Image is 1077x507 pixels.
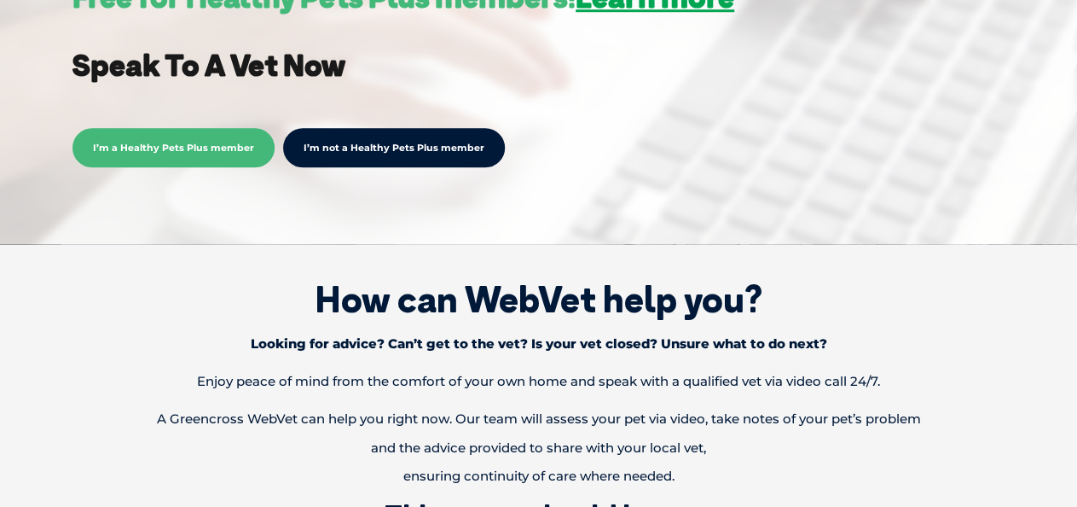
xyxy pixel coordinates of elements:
button: Search [1044,78,1061,95]
a: I’m not a Healthy Pets Plus member [283,128,505,167]
a: I’m a Healthy Pets Plus member [72,139,275,154]
p: Enjoy peace of mind from the comfort of your own home and speak with a qualified vet via video ca... [128,367,948,396]
span: I’m a Healthy Pets Plus member [72,128,275,167]
strong: Speak To A Vet Now [72,46,345,84]
h1: How can WebVet help you? [26,278,1051,321]
p: A Greencross WebVet can help you right now. Our team will assess your pet via video, take notes o... [128,405,948,491]
p: Looking for advice? Can’t get to the vet? Is your vet closed? Unsure what to do next? [128,329,948,358]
